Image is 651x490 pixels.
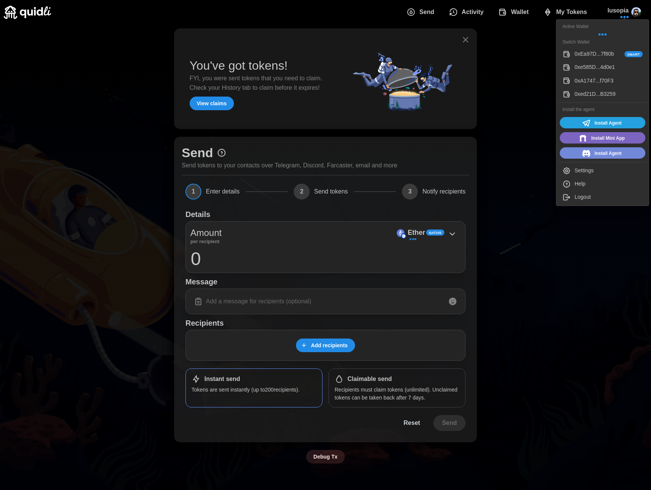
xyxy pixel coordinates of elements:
button: Add recipients [296,339,355,352]
h1: Message [185,277,466,287]
a: Add to #7289da [560,147,645,159]
a: Add to #24A1DE [560,117,645,128]
span: My Tokens [556,5,587,20]
h1: You've got tokens! [190,58,288,74]
p: FYI, you were sent tokens that you need to claim. Check your History tab to claim before it expires! [190,74,335,93]
img: Ether (on Base) [397,229,405,237]
button: View claims [190,97,234,110]
div: Switch Wallet [558,37,647,48]
p: per recipient [190,240,222,243]
span: 1 [185,184,201,200]
h1: Send [182,144,213,161]
button: Send [400,4,443,20]
span: 3 [402,184,418,200]
p: Recipients must claim tokens (unlimited). Unclaimed tokens can be taken back after 7 days. [335,386,459,401]
button: 3Notify recipients [402,184,466,200]
input: 0 [190,249,461,268]
span: Reset [403,415,420,431]
h1: Claimable send [347,375,392,383]
span: Install Mini App [592,133,625,143]
button: My Tokens [537,4,596,20]
button: Debug Tx [306,450,345,463]
button: 1Enter details [185,184,240,200]
div: 0xA1747...f70F3 [575,77,643,85]
div: 0xed21D...B3259 [575,90,643,98]
div: 0xe585D...4d0e1 [575,64,643,72]
span: Send [419,5,434,20]
p: Amount [190,226,222,240]
button: 2Send tokens [294,184,348,200]
span: Enter details [206,189,240,195]
button: Activity [443,4,492,20]
span: Install Agent [595,148,622,158]
p: Send tokens to your contacts over Telegram, Discord, Farcaster, email and more [182,161,397,170]
span: Activity [462,5,484,20]
span: Debug Tx [313,450,338,463]
span: Notify recipients [422,189,466,195]
p: lusopia [607,6,629,16]
span: Send [442,415,457,431]
p: Ether [408,227,425,238]
input: Add a message for recipients (optional) [190,293,461,309]
div: Active Wallet [558,21,647,32]
h1: Details [185,209,210,219]
p: Tokens are sent instantly (up to 200 recipients). [192,386,316,393]
div: Help [575,180,643,189]
h1: Instant send [204,375,240,383]
img: Quidli_Collaboration.png [348,45,461,123]
img: y7gVgBh.jpg [631,7,641,17]
button: Reset [395,415,429,431]
span: View claims [197,97,227,110]
div: Settings [575,167,643,175]
h1: Recipients [185,318,466,328]
div: Install the agent [558,105,647,115]
div: 0xEa97D...7f80b [575,50,643,58]
span: Native [429,230,442,236]
span: Wallet [511,5,529,20]
button: Wallet [492,4,537,20]
button: Send [433,415,466,431]
a: Add to #7c65c1 [560,132,645,144]
span: Install Agent [595,118,622,128]
img: Quidli [4,6,51,19]
span: Smart [628,52,640,57]
span: 2 [294,184,310,200]
span: Send tokens [314,189,348,195]
div: Logout [575,194,643,202]
span: Add recipients [311,339,347,352]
